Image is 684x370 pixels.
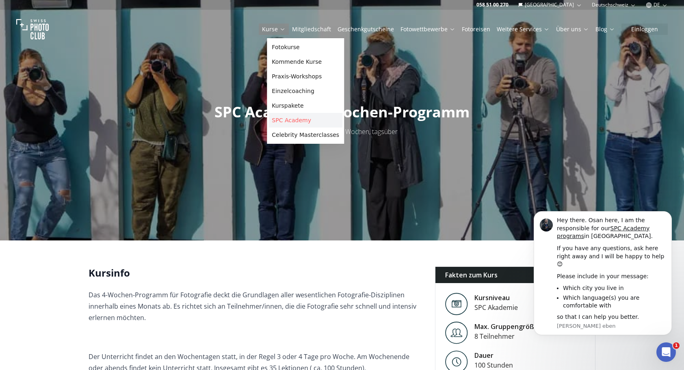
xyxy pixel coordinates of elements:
a: Einzelcoaching [268,84,342,98]
a: Über uns [556,25,589,33]
img: Level [445,293,468,315]
button: Kurse [259,24,289,35]
div: Fakten zum Kurs [435,267,595,283]
span: SPC Academy 4-Wochen-Programm [214,102,470,122]
div: Dauer [474,351,513,360]
p: Das 4-Wochen-Programm für Fotografie deckt die Grundlagen aller wesentlichen Fotografie-Disziplin... [89,289,422,323]
a: Weitere Services [497,25,550,33]
a: Praxis-Workshops [268,69,342,84]
div: Max. Gruppengröße [474,322,538,331]
h2: Kursinfo [89,266,422,279]
a: Fotoreisen [462,25,490,33]
a: Kommende Kurse [268,54,342,69]
a: 058 51 00 270 [476,2,509,8]
button: Fotowettbewerbe [397,24,459,35]
img: Level [445,322,468,344]
button: Geschenkgutscheine [334,24,397,35]
iframe: Intercom notifications Nachricht [522,207,684,348]
a: Fotokurse [268,40,342,54]
a: Fotowettbewerbe [400,25,455,33]
span: 1 [673,342,680,349]
div: 8 Teilnehmer [474,331,538,341]
a: Celebrity Masterclasses [268,128,342,142]
button: Mitgliedschaft [289,24,334,35]
a: Geschenkgutscheine [338,25,394,33]
div: SPC Akademie [474,303,518,312]
img: Swiss photo club [16,13,49,45]
a: Blog [595,25,615,33]
a: SPC Academy [268,113,342,128]
a: Kurse [262,25,286,33]
a: Kurspakete [268,98,342,113]
div: Kursniveau [474,293,518,303]
iframe: Intercom live chat [656,342,676,362]
button: Über uns [553,24,592,35]
button: Fotoreisen [459,24,494,35]
button: Einloggen [621,24,668,35]
button: Weitere Services [494,24,553,35]
a: Mitgliedschaft [292,25,331,33]
button: Blog [592,24,618,35]
div: 100 Stunden [474,360,513,370]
